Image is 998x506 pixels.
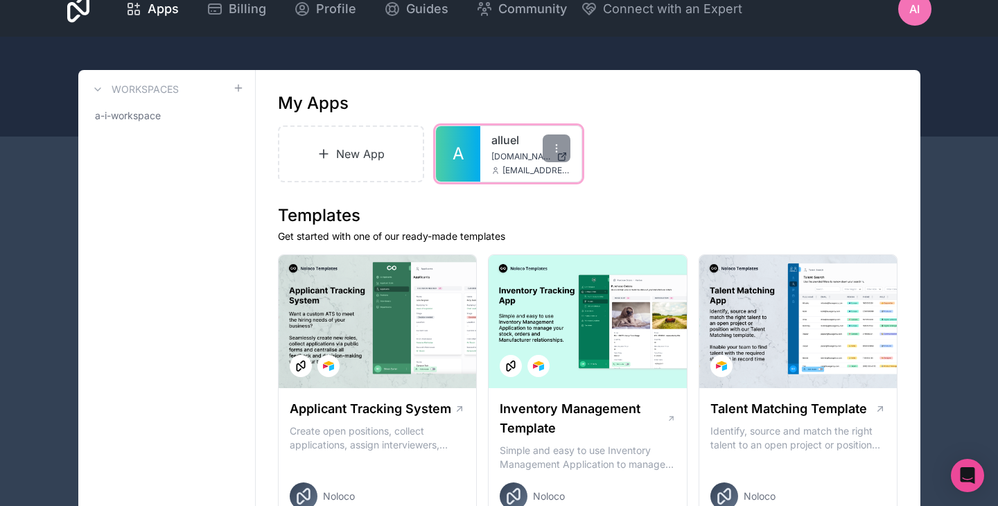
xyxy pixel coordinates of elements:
[710,399,867,419] h1: Talent Matching Template
[323,489,355,503] span: Noloco
[290,399,451,419] h1: Applicant Tracking System
[95,109,161,123] span: a-i-workspace
[533,360,544,372] img: Airtable Logo
[951,459,984,492] div: Open Intercom Messenger
[909,1,920,17] span: ai
[502,165,570,176] span: [EMAIL_ADDRESS][DOMAIN_NAME]
[500,444,676,471] p: Simple and easy to use Inventory Management Application to manage your stock, orders and Manufact...
[500,399,666,438] h1: Inventory Management Template
[290,424,466,452] p: Create open positions, collect applications, assign interviewers, centralise candidate feedback a...
[89,103,244,128] a: a-i-workspace
[716,360,727,372] img: Airtable Logo
[89,81,179,98] a: Workspaces
[278,204,898,227] h1: Templates
[112,82,179,96] h3: Workspaces
[278,125,425,182] a: New App
[278,92,349,114] h1: My Apps
[491,151,570,162] a: [DOMAIN_NAME]
[491,151,551,162] span: [DOMAIN_NAME]
[744,489,776,503] span: Noloco
[323,360,334,372] img: Airtable Logo
[453,143,464,165] span: A
[710,424,886,452] p: Identify, source and match the right talent to an open project or position with our Talent Matchi...
[278,229,898,243] p: Get started with one of our ready-made templates
[533,489,565,503] span: Noloco
[491,132,570,148] a: alluel
[436,126,480,182] a: A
